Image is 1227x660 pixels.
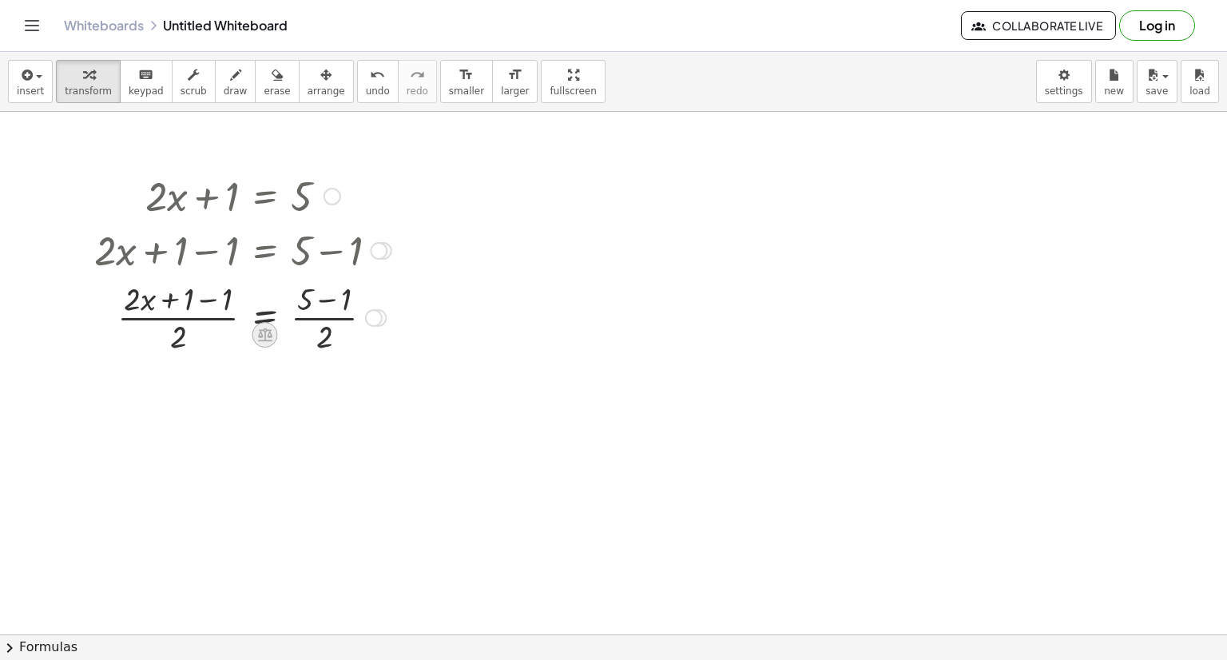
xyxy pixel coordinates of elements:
button: undoundo [357,60,399,103]
span: arrange [308,85,345,97]
span: scrub [181,85,207,97]
span: smaller [449,85,484,97]
span: new [1104,85,1124,97]
button: settings [1036,60,1092,103]
button: save [1137,60,1177,103]
button: erase [255,60,299,103]
button: Toggle navigation [19,13,45,38]
button: insert [8,60,53,103]
i: format_size [507,66,522,85]
span: fullscreen [550,85,596,97]
button: format_sizelarger [492,60,538,103]
button: format_sizesmaller [440,60,493,103]
button: new [1095,60,1134,103]
span: insert [17,85,44,97]
i: format_size [459,66,474,85]
span: larger [501,85,529,97]
div: Apply the same math to both sides of the equation [252,322,278,348]
span: draw [224,85,248,97]
i: undo [370,66,385,85]
button: draw [215,60,256,103]
button: scrub [172,60,216,103]
span: settings [1045,85,1083,97]
button: Log in [1119,10,1195,41]
span: erase [264,85,290,97]
button: Collaborate Live [961,11,1116,40]
i: keyboard [138,66,153,85]
button: arrange [299,60,354,103]
button: keyboardkeypad [120,60,173,103]
span: keypad [129,85,164,97]
button: redoredo [398,60,437,103]
a: Whiteboards [64,18,144,34]
span: save [1146,85,1168,97]
button: fullscreen [541,60,605,103]
span: transform [65,85,112,97]
button: load [1181,60,1219,103]
i: redo [410,66,425,85]
span: load [1189,85,1210,97]
span: Collaborate Live [975,18,1102,33]
span: undo [366,85,390,97]
span: redo [407,85,428,97]
button: transform [56,60,121,103]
